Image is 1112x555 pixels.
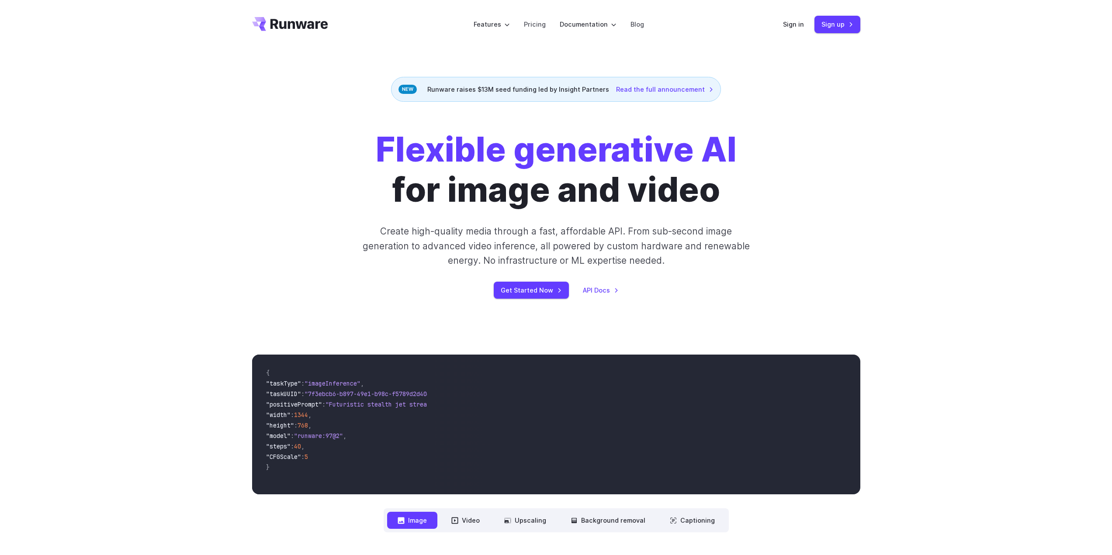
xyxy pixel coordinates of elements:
[294,442,301,450] span: 40
[266,411,291,419] span: "width"
[301,442,305,450] span: ,
[560,19,617,29] label: Documentation
[391,77,721,102] div: Runware raises $13M seed funding led by Insight Partners
[301,453,305,461] span: :
[376,129,737,170] strong: Flexible generative AI
[630,19,644,29] a: Blog
[291,411,294,419] span: :
[291,432,294,440] span: :
[266,390,301,398] span: "taskUUID"
[266,421,294,429] span: "height"
[524,19,546,29] a: Pricing
[361,224,751,268] p: Create high-quality media through a fast, affordable API. From sub-second image generation to adv...
[474,19,510,29] label: Features
[266,379,301,387] span: "taskType"
[322,400,326,408] span: :
[298,421,308,429] span: 768
[266,369,270,377] span: {
[343,432,346,440] span: ,
[294,421,298,429] span: :
[494,512,557,529] button: Upscaling
[494,282,569,299] a: Get Started Now
[814,16,860,33] a: Sign up
[308,411,312,419] span: ,
[266,453,301,461] span: "CFGScale"
[294,411,308,419] span: 1344
[305,390,437,398] span: "7f3ebcb6-b897-49e1-b98c-f5789d2d40d7"
[294,432,343,440] span: "runware:97@2"
[326,400,644,408] span: "Futuristic stealth jet streaking through a neon-lit cityscape with glowing purple exhaust"
[560,512,656,529] button: Background removal
[441,512,490,529] button: Video
[583,285,619,295] a: API Docs
[291,442,294,450] span: :
[783,19,804,29] a: Sign in
[301,390,305,398] span: :
[308,421,312,429] span: ,
[301,379,305,387] span: :
[659,512,725,529] button: Captioning
[360,379,364,387] span: ,
[266,432,291,440] span: "model"
[266,400,322,408] span: "positivePrompt"
[616,84,714,94] a: Read the full announcement
[305,453,308,461] span: 5
[266,442,291,450] span: "steps"
[266,463,270,471] span: }
[305,379,360,387] span: "imageInference"
[376,130,737,210] h1: for image and video
[387,512,437,529] button: Image
[252,17,328,31] a: Go to /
